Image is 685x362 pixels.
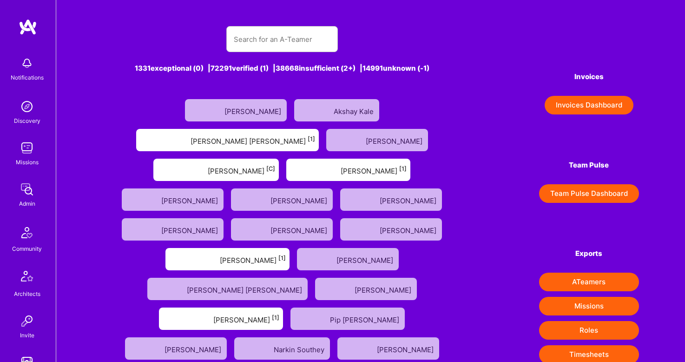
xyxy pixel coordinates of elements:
[539,297,639,315] button: Missions
[361,224,372,235] img: Not Scrubbed
[18,97,36,116] img: discovery
[220,253,286,265] div: [PERSON_NAME]
[169,252,184,267] img: User Avatar
[330,133,345,147] img: User Avatar
[151,282,166,296] img: User Avatar
[14,289,40,299] div: Architects
[18,312,36,330] img: Invite
[287,304,408,334] a: User AvatarNot ScrubbedPip [PERSON_NAME]
[19,19,37,35] img: logo
[235,192,250,207] img: User Avatar
[380,223,438,235] div: [PERSON_NAME]
[336,215,446,244] a: User AvatarNot Scrubbed[PERSON_NAME]
[224,104,283,116] div: [PERSON_NAME]
[290,162,305,177] img: User Avatar
[157,134,168,146] img: Not fully vetted
[174,164,185,175] img: Not fully vetted
[336,185,446,215] a: User AvatarNot Scrubbed[PERSON_NAME]
[366,134,424,146] div: [PERSON_NAME]
[16,267,38,289] img: Architects
[308,135,315,142] sup: [1]
[252,224,263,235] img: Not Scrubbed
[118,185,227,215] a: User AvatarNot Scrubbed[PERSON_NAME]
[172,134,183,146] img: High Potential User
[274,342,326,355] div: Narkin Southey
[163,311,178,326] img: User Avatar
[545,96,633,114] button: Invoices Dashboard
[293,244,402,274] a: User AvatarNot Scrubbed[PERSON_NAME]
[165,342,223,355] div: [PERSON_NAME]
[118,215,227,244] a: User AvatarNot Scrubbed[PERSON_NAME]
[301,252,316,267] img: User Avatar
[355,283,413,295] div: [PERSON_NAME]
[208,164,275,176] div: [PERSON_NAME]
[278,255,286,261] sup: [1]
[238,341,253,356] img: User Avatar
[16,221,38,244] img: Community
[298,103,313,118] img: User Avatar
[125,192,140,207] img: User Avatar
[161,223,220,235] div: [PERSON_NAME]
[270,223,329,235] div: [PERSON_NAME]
[155,304,287,334] a: User AvatarNot fully vettedHigh Potential User[PERSON_NAME][1]
[201,254,212,265] img: High Potential User
[252,194,263,205] img: Not Scrubbed
[318,254,329,265] img: Not Scrubbed
[283,155,414,185] a: User AvatarNot fully vettedHigh Potential User[PERSON_NAME][1]
[195,313,206,324] img: High Potential User
[20,330,34,340] div: Invite
[336,253,395,265] div: [PERSON_NAME]
[322,164,333,175] img: High Potential User
[294,311,309,326] img: User Avatar
[157,162,172,177] img: User Avatar
[311,313,323,324] img: Not Scrubbed
[336,283,347,295] img: Not Scrubbed
[181,95,290,125] a: User AvatarNot Scrubbed[PERSON_NAME]
[399,165,407,172] sup: [1]
[16,157,39,167] div: Missions
[186,254,198,265] img: Not fully vetted
[12,244,42,254] div: Community
[344,222,359,237] img: User Avatar
[140,133,155,147] img: User Avatar
[144,274,311,304] a: User AvatarNot Scrubbed[PERSON_NAME] [PERSON_NAME]
[189,164,200,175] img: High Potential User
[18,139,36,157] img: teamwork
[315,105,326,116] img: Not Scrubbed
[102,63,461,73] div: 1331 exceptional (0) | 72291 verified (1) | 38668 insufficient (2+) | 14991 unknown (-1)
[191,134,315,146] div: [PERSON_NAME] [PERSON_NAME]
[334,104,375,116] div: Akshay Kale
[344,192,359,207] img: User Avatar
[270,194,329,206] div: [PERSON_NAME]
[330,313,401,325] div: Pip [PERSON_NAME]
[227,185,336,215] a: User AvatarNot Scrubbed[PERSON_NAME]
[11,73,44,82] div: Notifications
[377,342,435,355] div: [PERSON_NAME]
[14,116,40,126] div: Discovery
[187,283,304,295] div: [PERSON_NAME] [PERSON_NAME]
[539,96,639,114] a: Invoices Dashboard
[168,283,179,295] img: Not Scrubbed
[143,224,154,235] img: Not Scrubbed
[341,341,356,356] img: User Avatar
[539,161,639,169] h4: Team Pulse
[132,125,323,155] a: User AvatarNot fully vettedHigh Potential User[PERSON_NAME] [PERSON_NAME][1]
[341,164,407,176] div: [PERSON_NAME]
[539,184,639,203] button: Team Pulse Dashboard
[143,194,154,205] img: Not Scrubbed
[539,321,639,340] button: Roles
[539,273,639,291] button: ATeamers
[380,194,438,206] div: [PERSON_NAME]
[358,343,369,354] img: Not Scrubbed
[234,27,330,51] input: Search for an A-Teamer
[539,73,639,81] h4: Invoices
[129,341,144,356] img: User Avatar
[255,343,266,354] img: Not Scrubbed
[162,244,293,274] a: User AvatarNot fully vettedHigh Potential User[PERSON_NAME][1]
[189,103,204,118] img: User Avatar
[19,199,35,208] div: Admin
[146,343,157,354] img: Not Scrubbed
[18,180,36,199] img: admin teamwork
[347,134,358,146] img: Not Scrubbed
